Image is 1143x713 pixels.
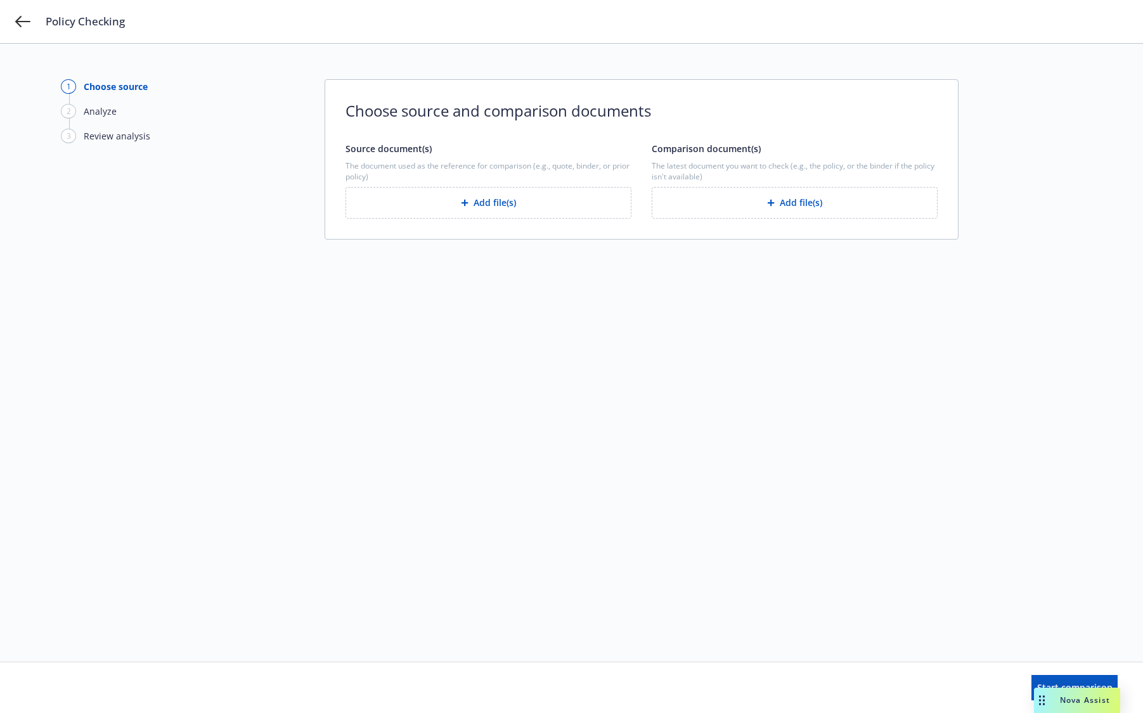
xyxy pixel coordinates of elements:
div: 1 [61,79,76,94]
span: The latest document you want to check (e.g., the policy, or the binder if the policy isn't availa... [652,160,938,182]
span: Policy Checking [46,14,125,29]
span: Start comparison [1037,681,1113,693]
div: Review analysis [84,129,150,143]
div: Choose source [84,80,148,93]
button: Add file(s) [345,187,631,219]
button: Nova Assist [1034,688,1120,713]
span: Comparison document(s) [652,143,761,155]
span: Choose source and comparison documents [345,100,938,122]
span: Nova Assist [1060,695,1110,705]
button: Add file(s) [652,187,938,219]
button: Start comparison [1031,675,1118,700]
div: Drag to move [1034,688,1050,713]
div: Analyze [84,105,117,118]
span: The document used as the reference for comparison (e.g., quote, binder, or prior policy) [345,160,631,182]
div: 2 [61,104,76,119]
span: Source document(s) [345,143,432,155]
div: 3 [61,129,76,143]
